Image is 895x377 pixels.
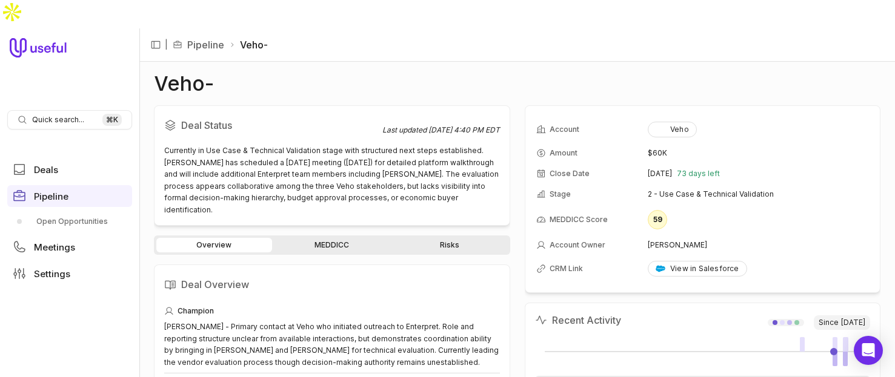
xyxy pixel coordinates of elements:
span: Meetings [34,243,75,252]
h2: Deal Status [164,116,382,135]
span: MEDDICC Score [550,215,608,225]
span: Stage [550,189,571,199]
a: Overview [156,238,272,252]
h2: Deal Overview [164,275,500,294]
a: View in Salesforce [648,261,747,277]
span: Account Owner [550,240,605,250]
a: Pipeline [7,185,132,207]
time: [DATE] [648,169,672,179]
time: [DATE] [841,318,865,327]
span: Quick search... [32,115,84,125]
div: 59 [648,210,667,229]
td: $60K [648,143,869,163]
span: Account [550,125,579,134]
time: [DATE] 4:40 PM EDT [428,125,500,134]
div: Champion [164,304,500,318]
kbd: ⌘ K [102,114,122,126]
span: Amount [550,148,577,158]
td: [PERSON_NAME] [648,235,869,255]
li: Veho- [229,38,268,52]
span: Pipeline [34,192,68,201]
a: Meetings [7,236,132,258]
span: CRM Link [550,264,583,274]
button: Veho [648,122,697,137]
div: View in Salesforce [656,264,739,274]
a: Deals [7,159,132,180]
div: Open Intercom Messenger [854,336,883,365]
a: MEDDICC [274,238,390,252]
a: Pipeline [187,38,224,52]
div: Last updated [382,125,500,135]
h2: Recent Activity [535,313,621,327]
span: | [165,38,168,52]
div: Currently in Use Case & Technical Validation stage with structured next steps established. [PERSO... [164,145,500,215]
a: Settings [7,263,132,284]
span: Close Date [550,169,590,179]
span: Since [814,315,870,330]
span: 73 days left [677,169,720,179]
h1: Veho- [154,76,214,91]
button: Collapse sidebar [147,36,165,54]
div: Pipeline submenu [7,212,132,231]
td: 2 - Use Case & Technical Validation [648,185,869,204]
a: Open Opportunities [7,212,132,231]
span: Deals [34,165,58,174]
a: Risks [392,238,508,252]
div: [PERSON_NAME] - Primary contact at Veho who initiated outreach to Enterpret. Role and reporting s... [164,321,500,368]
div: Veho [656,125,689,134]
span: Settings [34,269,70,278]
